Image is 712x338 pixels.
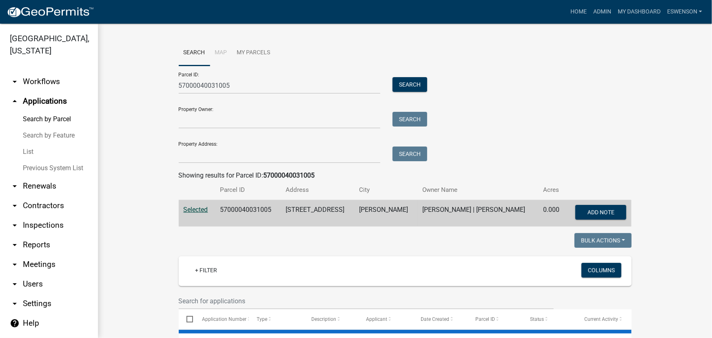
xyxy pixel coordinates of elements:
[590,4,614,20] a: Admin
[475,316,495,322] span: Parcel ID
[202,316,246,322] span: Application Number
[215,200,281,227] td: 57000040031005
[10,240,20,250] i: arrow_drop_down
[522,309,577,329] datatable-header-cell: Status
[10,279,20,289] i: arrow_drop_down
[567,4,590,20] a: Home
[581,263,621,278] button: Columns
[366,316,387,322] span: Applicant
[614,4,664,20] a: My Dashboard
[179,309,194,329] datatable-header-cell: Select
[179,171,632,180] div: Showing results for Parcel ID:
[393,147,427,161] button: Search
[184,206,208,213] a: Selected
[257,316,267,322] span: Type
[355,200,417,227] td: [PERSON_NAME]
[530,316,544,322] span: Status
[10,260,20,269] i: arrow_drop_down
[281,180,354,200] th: Address
[588,209,614,216] span: Add Note
[10,220,20,230] i: arrow_drop_down
[417,200,538,227] td: [PERSON_NAME] | [PERSON_NAME]
[10,181,20,191] i: arrow_drop_down
[538,200,566,227] td: 0.000
[574,233,632,248] button: Bulk Actions
[10,77,20,87] i: arrow_drop_down
[355,180,417,200] th: City
[194,309,249,329] datatable-header-cell: Application Number
[311,316,336,322] span: Description
[10,96,20,106] i: arrow_drop_up
[575,205,626,220] button: Add Note
[538,180,566,200] th: Acres
[393,112,427,127] button: Search
[249,309,304,329] datatable-header-cell: Type
[10,299,20,309] i: arrow_drop_down
[264,171,315,179] strong: 57000040031005
[232,40,275,66] a: My Parcels
[585,316,619,322] span: Current Activity
[179,293,554,309] input: Search for applications
[577,309,632,329] datatable-header-cell: Current Activity
[413,309,468,329] datatable-header-cell: Date Created
[179,40,210,66] a: Search
[189,263,224,278] a: + Filter
[304,309,358,329] datatable-header-cell: Description
[664,4,705,20] a: eswenson
[10,318,20,328] i: help
[417,180,538,200] th: Owner Name
[215,180,281,200] th: Parcel ID
[393,77,427,92] button: Search
[281,200,354,227] td: [STREET_ADDRESS]
[358,309,413,329] datatable-header-cell: Applicant
[421,316,449,322] span: Date Created
[10,201,20,211] i: arrow_drop_down
[468,309,522,329] datatable-header-cell: Parcel ID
